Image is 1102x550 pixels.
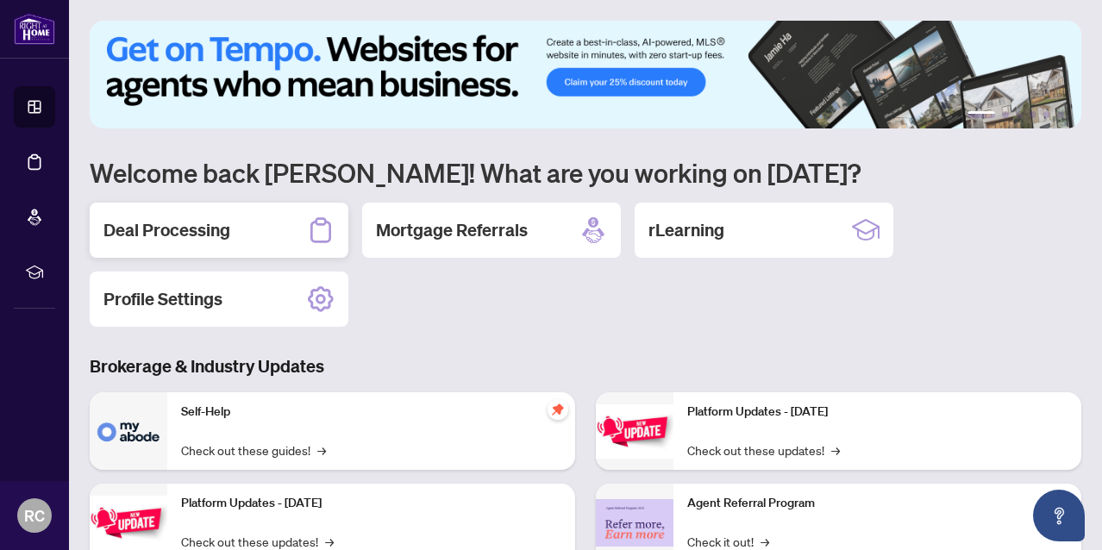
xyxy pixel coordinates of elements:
[90,354,1081,378] h3: Brokerage & Industry Updates
[687,403,1068,422] p: Platform Updates - [DATE]
[648,218,724,242] h2: rLearning
[687,494,1068,513] p: Agent Referral Program
[596,499,673,547] img: Agent Referral Program
[181,494,561,513] p: Platform Updates - [DATE]
[317,441,326,459] span: →
[103,287,222,311] h2: Profile Settings
[90,156,1081,189] h1: Welcome back [PERSON_NAME]! What are you working on [DATE]?
[90,21,1081,128] img: Slide 0
[24,503,45,528] span: RC
[181,403,561,422] p: Self-Help
[1002,111,1009,118] button: 2
[596,404,673,459] img: Platform Updates - June 23, 2025
[1057,111,1064,118] button: 6
[1033,490,1085,541] button: Open asap
[967,111,995,118] button: 1
[1043,111,1050,118] button: 5
[103,218,230,242] h2: Deal Processing
[687,441,840,459] a: Check out these updates!→
[14,13,55,45] img: logo
[90,392,167,470] img: Self-Help
[1016,111,1023,118] button: 3
[831,441,840,459] span: →
[90,496,167,550] img: Platform Updates - September 16, 2025
[1030,111,1036,118] button: 4
[376,218,528,242] h2: Mortgage Referrals
[181,441,326,459] a: Check out these guides!→
[548,399,568,420] span: pushpin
